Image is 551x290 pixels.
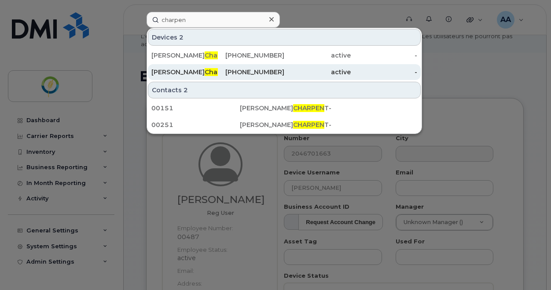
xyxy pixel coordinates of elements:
[284,51,351,60] div: active
[329,120,417,129] div: -
[351,51,417,60] div: -
[148,47,421,63] a: [PERSON_NAME]Charpentier[PHONE_NUMBER]active-
[205,68,233,76] span: Charpen
[284,68,351,76] div: active
[148,117,421,133] a: 00251[PERSON_NAME]CHARPENTIER-
[293,104,324,112] span: CHARPEN
[218,51,284,60] div: [PHONE_NUMBER]
[151,120,240,129] div: 00251
[147,12,280,28] input: Find something...
[240,104,328,112] div: [PERSON_NAME] TIER
[148,100,421,116] a: 00151[PERSON_NAME]CHARPENTIER-
[148,64,421,80] a: [PERSON_NAME]Charpentier[PHONE_NUMBER]active-
[218,68,284,76] div: [PHONE_NUMBER]
[151,51,218,60] div: [PERSON_NAME] tier
[148,82,421,98] div: Contacts
[205,51,233,59] span: Charpen
[151,68,218,76] div: [PERSON_NAME] tier
[240,120,328,129] div: [PERSON_NAME] TIER
[293,121,324,129] span: CHARPEN
[184,86,188,94] span: 2
[151,104,240,112] div: 00151
[329,104,417,112] div: -
[179,33,184,42] span: 2
[351,68,417,76] div: -
[148,29,421,46] div: Devices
